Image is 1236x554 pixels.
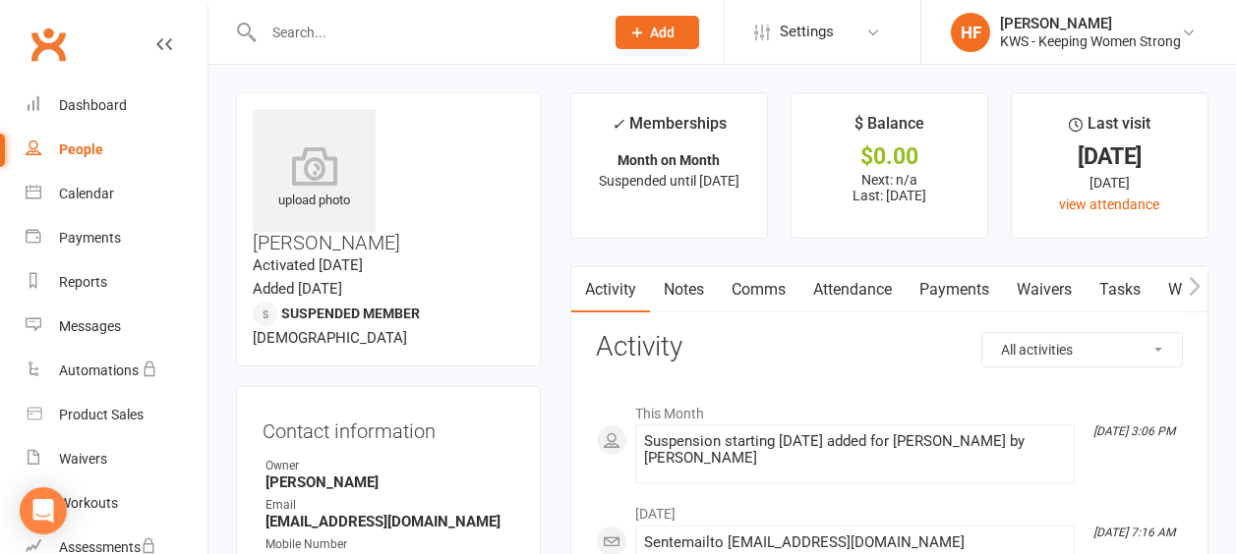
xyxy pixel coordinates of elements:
div: [DATE] [1030,172,1190,194]
a: Notes [650,267,718,312]
h3: Activity [596,332,1183,362]
div: Mobile Number [265,535,514,554]
a: Workouts [26,481,207,526]
a: People [26,128,207,172]
div: Workouts [59,495,118,511]
span: Add [650,25,675,40]
i: [DATE] 3:06 PM [1093,424,1175,438]
a: Dashboard [26,83,207,128]
a: Waivers [26,437,207,481]
a: Automations [26,349,207,393]
strong: [PERSON_NAME] [265,473,514,491]
time: Activated [DATE] [253,256,363,274]
a: Waivers [1003,267,1086,312]
div: [DATE] [1030,146,1190,167]
span: Suspended member [281,305,420,321]
strong: [EMAIL_ADDRESS][DOMAIN_NAME] [265,513,514,530]
a: Attendance [799,267,906,312]
a: Payments [26,216,207,260]
span: Suspended until [DATE] [599,173,739,189]
a: Activity [571,267,650,312]
time: Added [DATE] [253,280,342,298]
a: Reports [26,260,207,305]
li: This Month [596,393,1183,424]
div: Open Intercom Messenger [20,487,67,534]
i: [DATE] 7:16 AM [1093,526,1175,539]
button: Add [616,16,699,49]
div: Reports [59,274,107,290]
a: Tasks [1086,267,1154,312]
i: ✓ [612,115,624,134]
span: Sent email to [EMAIL_ADDRESS][DOMAIN_NAME] [644,533,965,551]
div: $0.00 [809,146,970,167]
div: Payments [59,230,121,246]
div: Last visit [1069,111,1150,146]
div: People [59,141,103,157]
h3: [PERSON_NAME] [253,109,524,253]
div: Memberships [612,111,727,147]
input: Search... [258,19,590,46]
h3: Contact information [263,413,514,442]
div: upload photo [253,146,376,211]
a: Comms [718,267,799,312]
div: Messages [59,318,121,334]
strong: Month on Month [618,152,720,168]
a: Calendar [26,172,207,216]
div: Suspension starting [DATE] added for [PERSON_NAME] by [PERSON_NAME] [644,433,1066,467]
div: Automations [59,362,139,378]
div: Email [265,496,514,515]
div: KWS - Keeping Women Strong [1000,32,1181,50]
a: Clubworx [24,20,73,69]
div: HF [951,13,990,52]
div: Dashboard [59,97,127,113]
li: [DATE] [596,493,1183,525]
a: Product Sales [26,393,207,437]
div: Owner [265,457,514,475]
span: [DEMOGRAPHIC_DATA] [253,329,407,347]
a: Payments [906,267,1003,312]
div: Calendar [59,186,114,201]
p: Next: n/a Last: [DATE] [809,172,970,203]
div: [PERSON_NAME] [1000,15,1181,32]
div: Product Sales [59,407,144,422]
span: Settings [780,10,834,54]
a: Messages [26,305,207,349]
a: view attendance [1059,196,1159,212]
div: Waivers [59,451,107,467]
div: $ Balance [854,111,924,146]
